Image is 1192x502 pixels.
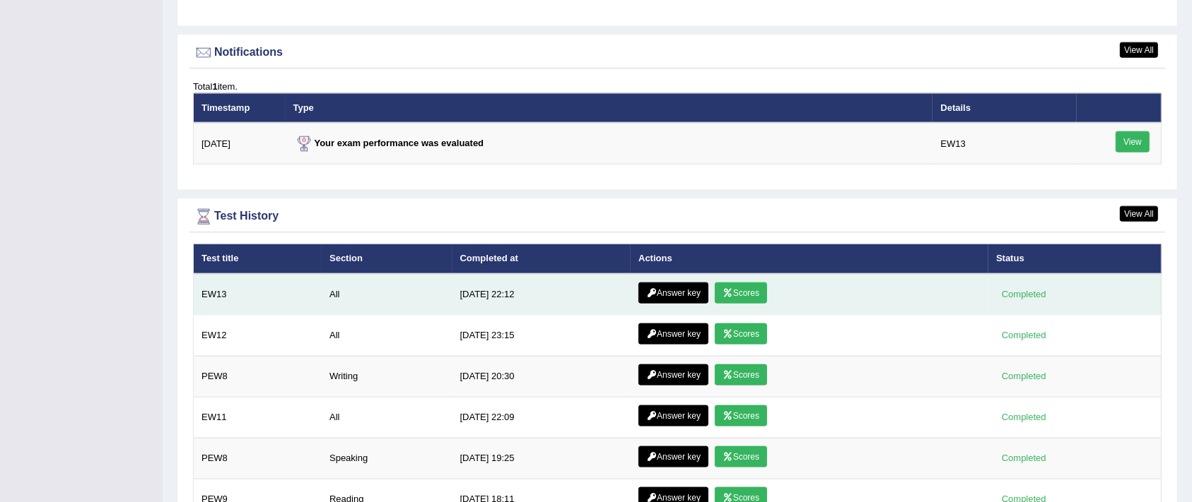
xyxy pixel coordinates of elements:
[212,81,217,92] b: 1
[322,244,452,274] th: Section
[715,364,767,386] a: Scores
[638,282,708,304] a: Answer key
[1116,131,1150,153] a: View
[631,244,988,274] th: Actions
[715,446,767,467] a: Scores
[193,42,1162,64] div: Notifications
[194,397,322,438] td: EW11
[194,315,322,356] td: EW12
[638,446,708,467] a: Answer key
[322,438,452,479] td: Speaking
[322,397,452,438] td: All
[452,274,631,316] td: [DATE] 22:12
[193,80,1162,93] div: Total item.
[715,282,767,304] a: Scores
[293,138,484,148] strong: Your exam performance was evaluated
[452,356,631,397] td: [DATE] 20:30
[194,93,286,123] th: Timestamp
[322,274,452,316] td: All
[996,328,1051,343] div: Completed
[452,244,631,274] th: Completed at
[452,315,631,356] td: [DATE] 23:15
[286,93,933,123] th: Type
[452,438,631,479] td: [DATE] 19:25
[715,323,767,345] a: Scores
[194,274,322,316] td: EW13
[988,244,1161,274] th: Status
[1120,42,1158,58] a: View All
[638,323,708,345] a: Answer key
[194,244,322,274] th: Test title
[452,397,631,438] td: [DATE] 22:09
[322,315,452,356] td: All
[996,410,1051,425] div: Completed
[933,93,1076,123] th: Details
[638,364,708,386] a: Answer key
[1120,206,1158,222] a: View All
[996,287,1051,302] div: Completed
[933,123,1076,165] td: EW13
[193,206,1162,227] div: Test History
[194,123,286,165] td: [DATE]
[638,405,708,426] a: Answer key
[322,356,452,397] td: Writing
[194,438,322,479] td: PEW8
[996,451,1051,466] div: Completed
[715,405,767,426] a: Scores
[194,356,322,397] td: PEW8
[996,369,1051,384] div: Completed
